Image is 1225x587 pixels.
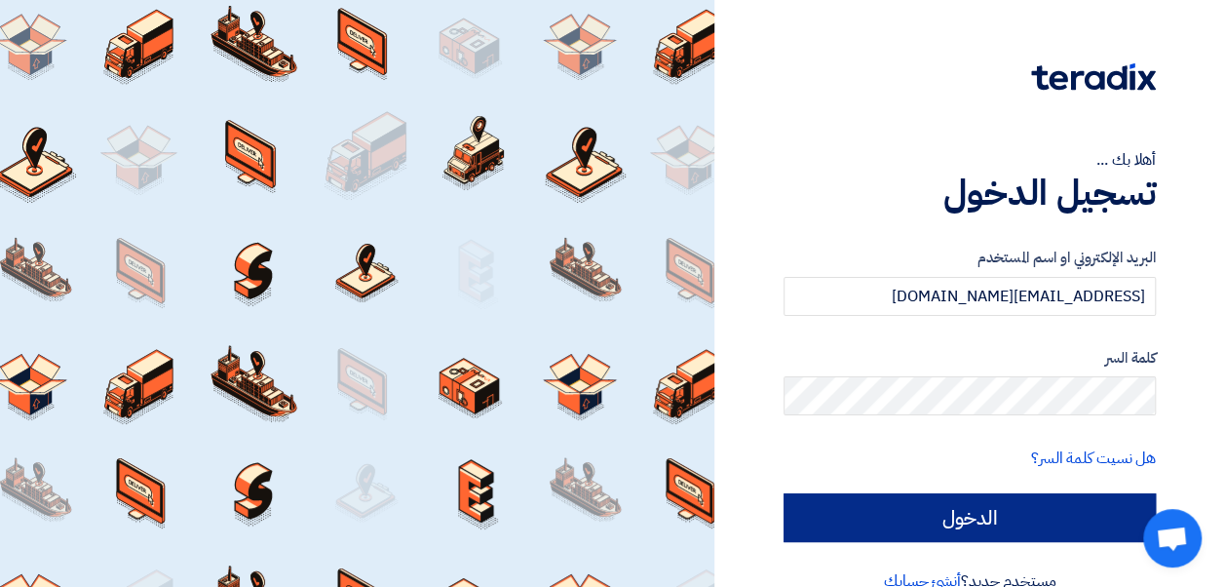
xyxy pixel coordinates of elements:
input: أدخل بريد العمل الإلكتروني او اسم المستخدم الخاص بك ... [784,277,1156,316]
input: الدخول [784,493,1156,542]
a: Open chat [1143,509,1202,567]
h1: تسجيل الدخول [784,172,1156,215]
label: البريد الإلكتروني او اسم المستخدم [784,247,1156,269]
div: أهلا بك ... [784,148,1156,172]
label: كلمة السر [784,347,1156,370]
img: Teradix logo [1031,63,1156,91]
a: هل نسيت كلمة السر؟ [1031,447,1156,470]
